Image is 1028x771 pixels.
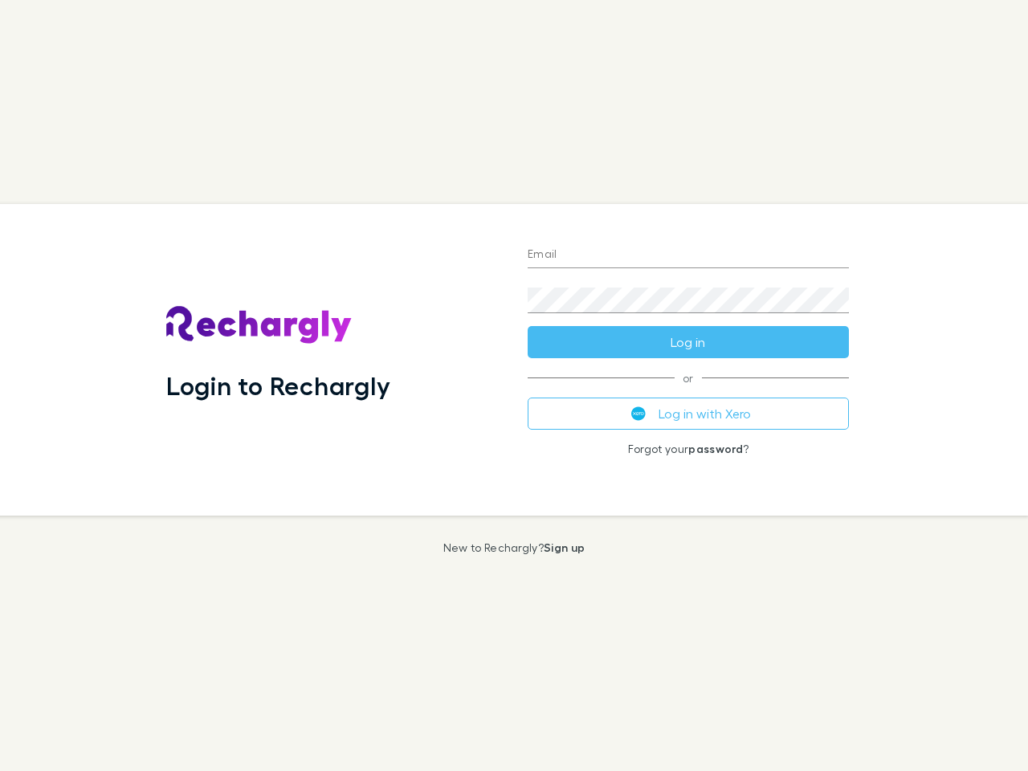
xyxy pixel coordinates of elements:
button: Log in with Xero [528,398,849,430]
button: Log in [528,326,849,358]
img: Rechargly's Logo [166,306,353,345]
span: or [528,377,849,378]
a: password [688,442,743,455]
p: New to Rechargly? [443,541,585,554]
img: Xero's logo [631,406,646,421]
h1: Login to Rechargly [166,370,390,401]
a: Sign up [544,541,585,554]
p: Forgot your ? [528,443,849,455]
